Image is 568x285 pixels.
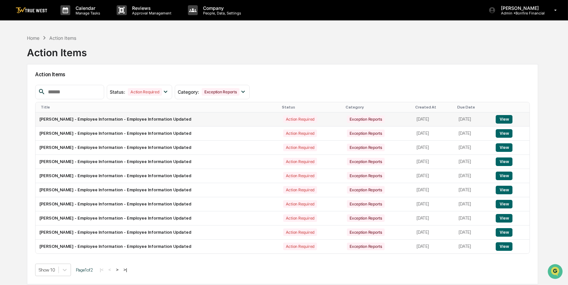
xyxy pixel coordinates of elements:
[282,105,340,109] div: Status
[35,127,279,141] td: [PERSON_NAME] - Employee Information - Employee Information Updated
[198,5,244,11] p: Company
[496,242,512,251] button: View
[455,127,492,141] td: [DATE]
[455,226,492,240] td: [DATE]
[347,228,385,236] div: Exception Reports
[283,115,317,123] div: Action Required
[35,141,279,155] td: [PERSON_NAME] - Employee Information - Employee Information Updated
[128,88,162,96] div: Action Required
[7,50,18,62] img: 1746055101610-c473b297-6a78-478c-a979-82029cc54cd1
[35,211,279,226] td: [PERSON_NAME] - Employee Information - Employee Information Updated
[496,117,512,122] a: View
[54,83,81,89] span: Attestations
[48,83,53,89] div: 🗄️
[415,105,452,109] div: Created At
[547,263,565,281] iframe: Open customer support
[496,244,512,249] a: View
[496,200,512,208] button: View
[22,57,83,62] div: We're available if you need us!
[496,214,512,223] button: View
[283,144,317,151] div: Action Required
[16,7,47,13] img: logo
[98,267,105,273] button: |<
[112,52,120,60] button: Start new chat
[283,158,317,165] div: Action Required
[13,83,42,89] span: Preclearance
[413,169,455,183] td: [DATE]
[347,186,385,194] div: Exception Reports
[7,96,12,101] div: 🔎
[35,112,279,127] td: [PERSON_NAME] - Employee Information - Employee Information Updated
[347,200,385,208] div: Exception Reports
[127,11,175,15] p: Approval Management
[496,143,512,152] button: View
[4,93,44,105] a: 🔎Data Lookup
[35,197,279,211] td: [PERSON_NAME] - Employee Information - Employee Information Updated
[455,211,492,226] td: [DATE]
[35,71,530,78] h2: Action Items
[198,11,244,15] p: People, Data, Settings
[283,214,317,222] div: Action Required
[496,157,512,166] button: View
[413,155,455,169] td: [DATE]
[46,111,80,116] a: Powered byPylon
[496,186,512,194] button: View
[496,129,512,138] button: View
[496,5,545,11] p: [PERSON_NAME]
[496,228,512,237] button: View
[35,155,279,169] td: [PERSON_NAME] - Employee Information - Employee Information Updated
[413,226,455,240] td: [DATE]
[347,130,385,137] div: Exception Reports
[283,130,317,137] div: Action Required
[413,183,455,197] td: [DATE]
[496,202,512,206] a: View
[496,173,512,178] a: View
[27,41,87,59] div: Action Items
[7,14,120,24] p: How can we help?
[35,226,279,240] td: [PERSON_NAME] - Employee Information - Employee Information Updated
[27,35,39,41] div: Home
[413,141,455,155] td: [DATE]
[76,267,93,273] span: Page 1 of 2
[70,5,103,11] p: Calendar
[22,50,108,57] div: Start new chat
[496,145,512,150] a: View
[496,187,512,192] a: View
[122,267,129,273] button: >|
[413,197,455,211] td: [DATE]
[455,112,492,127] td: [DATE]
[283,200,317,208] div: Action Required
[13,95,41,102] span: Data Lookup
[455,169,492,183] td: [DATE]
[202,88,239,96] div: Exception Reports
[496,115,512,124] button: View
[496,172,512,180] button: View
[496,230,512,235] a: View
[7,83,12,89] div: 🖐️
[347,172,385,179] div: Exception Reports
[283,228,317,236] div: Action Required
[455,183,492,197] td: [DATE]
[49,35,76,41] div: Action Items
[496,216,512,221] a: View
[347,144,385,151] div: Exception Reports
[41,105,277,109] div: Title
[347,158,385,165] div: Exception Reports
[70,11,103,15] p: Manage Tasks
[347,243,385,250] div: Exception Reports
[283,186,317,194] div: Action Required
[127,5,175,11] p: Reviews
[35,240,279,253] td: [PERSON_NAME] - Employee Information - Employee Information Updated
[347,115,385,123] div: Exception Reports
[496,11,545,15] p: Admin • Bonfire Financial
[457,105,489,109] div: Due Date
[114,267,121,273] button: >
[347,214,385,222] div: Exception Reports
[413,112,455,127] td: [DATE]
[65,111,80,116] span: Pylon
[413,240,455,253] td: [DATE]
[455,197,492,211] td: [DATE]
[455,240,492,253] td: [DATE]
